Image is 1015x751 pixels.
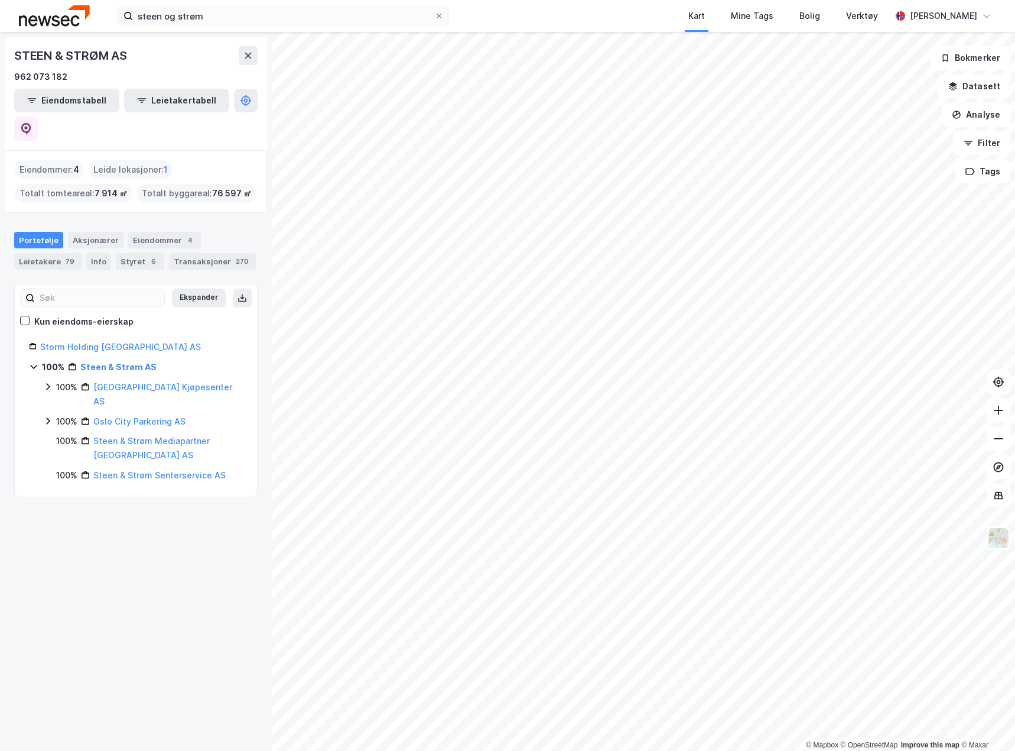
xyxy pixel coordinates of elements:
span: 1 [164,163,168,177]
div: Portefølje [14,232,63,248]
a: Storm Holding [GEOGRAPHIC_DATA] AS [40,342,201,352]
div: Eiendommer : [15,160,84,179]
img: newsec-logo.f6e21ccffca1b3a03d2d.png [19,5,90,26]
div: 79 [63,255,77,267]
button: Eiendomstabell [14,89,119,112]
a: Steen & Strøm AS [80,362,157,372]
a: OpenStreetMap [841,741,898,749]
span: 7 914 ㎡ [95,186,128,200]
div: Totalt byggareal : [137,184,256,203]
div: 100% [56,415,77,429]
button: Datasett [938,75,1010,98]
div: Aksjonærer [68,232,123,248]
img: Z [987,527,1010,549]
div: Kun eiendoms-eierskap [34,315,134,329]
div: 100% [56,380,77,394]
div: Bolig [799,9,820,23]
div: 100% [56,434,77,448]
div: Totalt tomteareal : [15,184,132,203]
button: Bokmerker [931,46,1010,70]
span: 76 597 ㎡ [212,186,252,200]
div: 4 [184,234,196,246]
div: 6 [148,255,160,267]
div: 100% [42,360,64,374]
a: [GEOGRAPHIC_DATA] Kjøpesenter AS [93,382,232,406]
div: Transaksjoner [169,253,256,270]
a: Oslo City Parkering AS [93,416,186,426]
span: 4 [73,163,79,177]
a: Mapbox [806,741,838,749]
iframe: Chat Widget [956,694,1015,751]
button: Analyse [942,103,1010,127]
div: Kart [688,9,705,23]
a: Steen & Strøm Senterservice AS [93,470,226,480]
div: [PERSON_NAME] [910,9,977,23]
a: Steen & Strøm Mediapartner [GEOGRAPHIC_DATA] AS [93,436,210,460]
div: 100% [56,468,77,483]
button: Tags [955,160,1010,183]
div: Leide lokasjoner : [89,160,173,179]
div: Leietakere [14,253,82,270]
button: Leietakertabell [124,89,229,112]
input: Søk på adresse, matrikkel, gårdeiere, leietakere eller personer [133,7,434,25]
div: Styret [116,253,164,270]
div: 270 [233,255,251,267]
input: Søk [35,289,164,307]
div: STEEN & STRØM AS [14,46,129,65]
div: Verktøy [846,9,878,23]
div: Info [86,253,111,270]
button: Filter [954,131,1010,155]
button: Ekspander [172,289,226,307]
a: Improve this map [901,741,959,749]
div: Eiendommer [128,232,201,248]
div: Mine Tags [731,9,773,23]
div: 962 073 182 [14,70,67,84]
